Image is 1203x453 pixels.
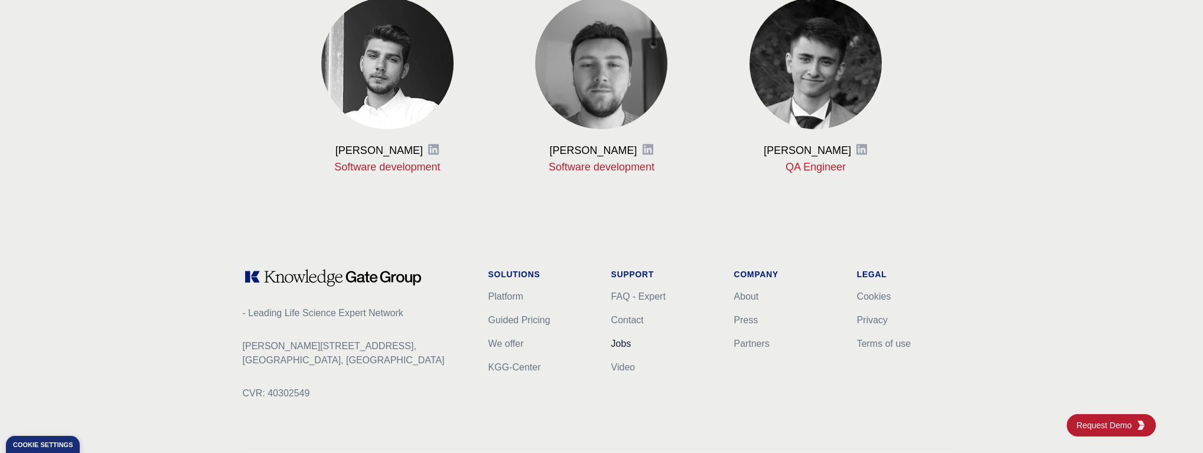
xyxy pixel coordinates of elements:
iframe: Chat Widget [1144,396,1203,453]
a: Jobs [611,339,631,349]
h3: [PERSON_NAME] [335,143,423,157]
a: Request DemoKGG [1067,414,1156,436]
a: We offer [488,339,524,349]
p: [PERSON_NAME][STREET_ADDRESS], [GEOGRAPHIC_DATA], [GEOGRAPHIC_DATA] [243,339,470,367]
p: Software development [299,160,476,174]
a: Terms of use [857,339,911,349]
p: QA Engineer [728,160,904,174]
a: About [734,291,759,301]
h3: [PERSON_NAME] [764,143,851,157]
h1: Solutions [488,268,592,280]
h3: [PERSON_NAME] [549,143,637,157]
img: KGG [1136,421,1146,430]
h1: Company [734,268,838,280]
h1: Support [611,268,715,280]
h1: Legal [857,268,961,280]
div: Cookie settings [13,442,73,448]
a: Contact [611,315,644,325]
p: - Leading Life Science Expert Network [243,306,470,320]
a: Guided Pricing [488,315,550,325]
a: Privacy [857,315,888,325]
a: Partners [734,339,770,349]
a: Press [734,315,758,325]
span: Request Demo [1077,419,1136,431]
a: Video [611,362,635,372]
a: Cookies [857,291,891,301]
div: Widget chat [1144,396,1203,453]
a: Platform [488,291,524,301]
a: FAQ - Expert [611,291,666,301]
p: CVR: 40302549 [243,386,470,401]
p: Software development [513,160,690,174]
a: KGG-Center [488,362,541,372]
